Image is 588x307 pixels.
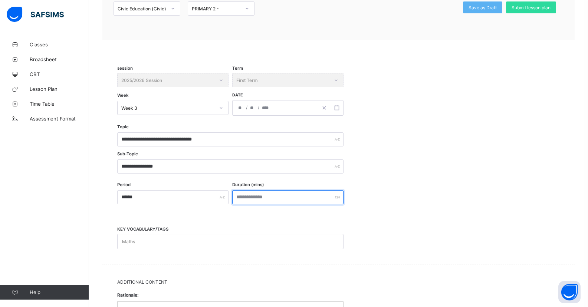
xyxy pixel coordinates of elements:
span: Submit lesson plan [512,5,551,10]
span: CBT [30,71,89,77]
label: Sub-Topic [117,151,138,156]
span: Term [232,66,243,71]
div: Civic Education (Civic) [118,6,167,11]
span: / [257,104,260,110]
span: Broadsheet [30,56,89,62]
label: Period [117,182,131,187]
span: Lesson Plan [30,86,89,92]
span: Date [232,93,243,98]
span: Rationale: [117,288,344,301]
span: Save as Draft [469,5,497,10]
div: PRIMARY 2 - [192,6,241,11]
img: safsims [7,7,64,22]
span: Week [117,93,128,98]
span: session [117,66,133,71]
span: Additional Content [117,279,560,285]
span: / [245,104,248,110]
span: KEY VOCABULARY/TAGS [117,227,168,232]
button: Open asap [558,281,581,303]
label: Duration (mins) [232,182,264,187]
label: Topic [117,124,129,129]
div: Maths [122,235,135,249]
span: Assessment Format [30,116,89,122]
span: Help [30,289,89,295]
span: Time Table [30,101,89,107]
div: Week 3 [121,105,215,111]
span: Classes [30,42,89,47]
